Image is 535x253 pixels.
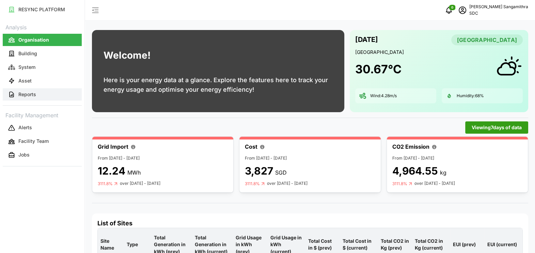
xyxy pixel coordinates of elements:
[104,75,333,94] p: Here is your energy data at a glance. Explore the features here to track your energy usage and op...
[392,155,522,162] p: From [DATE] - [DATE]
[440,168,446,177] p: kg
[456,3,469,17] button: schedule
[457,35,517,45] span: [GEOGRAPHIC_DATA]
[3,34,82,46] button: Organisation
[3,3,82,16] button: RESYNC PLATFORM
[3,149,82,161] button: Jobs
[98,155,228,162] p: From [DATE] - [DATE]
[355,49,523,56] p: [GEOGRAPHIC_DATA]
[3,60,82,74] a: System
[18,91,36,98] p: Reports
[97,219,523,228] h4: List of Sites
[355,62,402,77] h1: 30.67 °C
[18,151,30,158] p: Jobs
[3,47,82,60] button: Building
[245,181,260,187] p: 3111.8%
[98,165,125,177] p: 12.24
[442,3,456,17] button: notifications
[469,4,528,10] p: [PERSON_NAME] Sangamithra
[18,64,35,71] p: System
[3,121,82,135] a: Alerts
[451,5,453,10] span: 0
[465,121,528,134] button: Viewing7days of data
[18,6,65,13] p: RESYNC PLATFORM
[355,34,378,45] p: [DATE]
[18,50,37,57] p: Building
[3,75,82,87] button: Asset
[3,74,82,88] a: Asset
[457,93,484,99] p: Humidity: 68 %
[472,122,522,133] span: Viewing 7 days of data
[98,181,113,187] p: 3111.8%
[18,138,49,145] p: Facility Team
[3,122,82,134] button: Alerts
[3,135,82,148] button: Facility Team
[3,61,82,73] button: System
[245,143,257,151] p: Cost
[392,181,407,187] p: 3111.8%
[245,155,375,162] p: From [DATE] - [DATE]
[469,10,528,17] p: SDC
[3,33,82,47] a: Organisation
[127,168,141,177] p: MWh
[245,165,273,177] p: 3,827
[98,143,128,151] p: Grid Import
[392,165,438,177] p: 4,964.55
[370,93,397,99] p: Wind: 4.28 m/s
[267,180,308,187] p: over [DATE] - [DATE]
[18,124,32,131] p: Alerts
[3,148,82,162] a: Jobs
[18,77,32,84] p: Asset
[275,168,287,177] p: SGD
[3,88,82,101] button: Reports
[104,48,151,63] h1: Welcome!
[18,36,49,43] p: Organisation
[120,180,160,187] p: over [DATE] - [DATE]
[392,143,429,151] p: CO2 Emission
[3,110,82,120] p: Facility Management
[414,180,455,187] p: over [DATE] - [DATE]
[3,22,82,32] p: Analysis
